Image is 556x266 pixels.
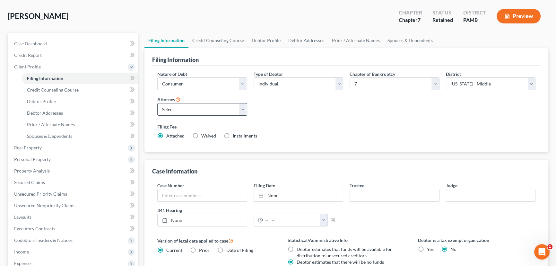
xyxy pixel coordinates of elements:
[188,33,248,48] a: Credit Counseling Course
[350,182,364,189] label: Trustee
[446,71,461,77] label: District
[248,33,284,48] a: Debtor Profile
[450,246,456,252] span: No
[152,56,199,64] div: Filing Information
[9,177,138,188] a: Secured Claims
[399,16,422,24] div: Chapter
[254,71,283,77] label: Type of Debtor
[166,133,185,138] span: Attached
[463,9,486,16] div: District
[27,133,72,139] span: Spouses & Dependents
[446,182,457,189] label: Judge
[157,182,184,189] label: Case Number
[27,99,56,104] span: Debtor Profile
[199,247,210,253] span: Prior
[263,214,320,226] input: -- : --
[9,49,138,61] a: Credit Report
[14,226,55,231] span: Executory Contracts
[427,246,434,252] span: Yes
[9,188,138,200] a: Unsecured Priority Claims
[152,167,197,175] div: Case Information
[254,189,343,201] a: None
[22,130,138,142] a: Spouses & Dependents
[384,33,437,48] a: Spouses & Dependents
[22,84,138,96] a: Credit Counseling Course
[157,95,180,103] label: Attorney
[8,11,68,21] span: [PERSON_NAME]
[226,247,253,253] span: Date of Filing
[144,33,188,48] a: Filing Information
[497,9,541,23] button: Preview
[157,123,535,130] label: Filing Fee
[201,133,216,138] span: Waived
[157,237,275,244] label: Version of legal data applied to case
[27,75,63,81] span: Filing Information
[547,244,552,249] span: 1
[14,191,67,197] span: Unsecured Priority Claims
[9,38,138,49] a: Case Dashboard
[399,9,422,16] div: Chapter
[158,189,247,201] input: Enter case number...
[27,122,75,127] span: Prior / Alternate Names
[22,119,138,130] a: Prior / Alternate Names
[14,214,31,220] span: Lawsuits
[22,96,138,107] a: Debtor Profile
[27,87,79,93] span: Credit Counseling Course
[418,237,535,244] label: Debtor is a tax exempt organization
[14,237,73,243] span: Codebtors Insiders & Notices
[14,41,47,46] span: Case Dashboard
[157,71,187,77] label: Nature of Debt
[446,189,535,201] input: --
[22,107,138,119] a: Debtor Addresses
[328,33,384,48] a: Prior / Alternate Names
[14,261,32,266] span: Expenses
[14,64,41,69] span: Client Profile
[288,237,405,244] label: Statistical/Administrative Info
[463,16,486,24] div: PAMB
[14,52,42,58] span: Credit Report
[14,156,51,162] span: Personal Property
[254,182,275,189] label: Filing Date
[14,249,29,254] span: Income
[14,145,42,150] span: Real Property
[534,244,550,260] iframe: Intercom live chat
[158,214,247,226] a: None
[350,71,395,77] label: Chapter of Bankruptcy
[166,247,182,253] span: Current
[9,200,138,211] a: Unsecured Nonpriority Claims
[9,223,138,235] a: Executory Contracts
[432,9,453,16] div: Status
[9,165,138,177] a: Property Analysis
[27,110,63,116] span: Debtor Addresses
[350,189,439,201] input: --
[14,168,50,173] span: Property Analysis
[297,246,392,258] span: Debtor estimates that funds will be available for distribution to unsecured creditors.
[14,203,75,208] span: Unsecured Nonpriority Claims
[22,73,138,84] a: Filing Information
[154,207,346,214] label: 341 Hearing
[233,133,257,138] span: Installments
[432,16,453,24] div: Retained
[418,17,421,23] span: 7
[14,180,45,185] span: Secured Claims
[9,211,138,223] a: Lawsuits
[284,33,328,48] a: Debtor Addresses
